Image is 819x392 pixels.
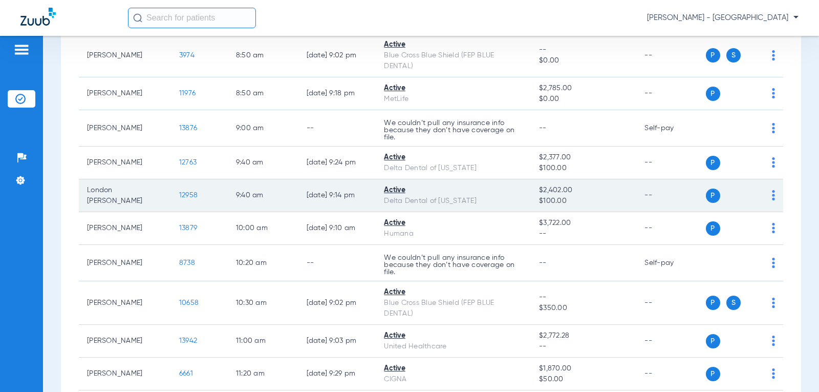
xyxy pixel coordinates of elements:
td: 10:00 AM [228,212,298,245]
span: -- [539,259,547,266]
div: Blue Cross Blue Shield (FEP BLUE DENTAL) [384,50,523,72]
td: -- [636,34,705,77]
span: 10658 [179,299,199,306]
td: [PERSON_NAME] [79,212,171,245]
div: MetLife [384,94,523,105]
div: Active [384,331,523,341]
span: 13942 [179,337,197,344]
td: [PERSON_NAME] [79,77,171,110]
span: [PERSON_NAME] - [GEOGRAPHIC_DATA] [647,13,799,23]
img: group-dot-blue.svg [772,223,775,233]
span: $0.00 [539,55,628,66]
td: 10:30 AM [228,281,298,325]
td: 8:50 AM [228,77,298,110]
span: 12958 [179,192,198,199]
td: 9:40 AM [228,147,298,179]
td: -- [636,212,705,245]
span: $2,377.00 [539,152,628,163]
td: -- [636,77,705,110]
td: -- [636,325,705,358]
div: CIGNA [384,374,523,385]
td: -- [636,358,705,390]
img: Search Icon [133,13,142,23]
img: hamburger-icon [13,44,30,56]
span: 13879 [179,224,197,232]
span: -- [539,125,547,132]
div: Active [384,39,523,50]
td: [PERSON_NAME] [79,245,171,281]
div: Active [384,83,523,94]
td: [DATE] 9:03 PM [298,325,376,358]
input: Search for patients [128,8,256,28]
td: 9:40 AM [228,179,298,212]
td: 11:20 AM [228,358,298,390]
span: -- [539,341,628,352]
div: Active [384,363,523,374]
td: [DATE] 9:02 PM [298,281,376,325]
span: P [706,87,720,101]
td: [DATE] 9:24 PM [298,147,376,179]
span: S [726,296,741,310]
div: Active [384,218,523,229]
img: group-dot-blue.svg [772,50,775,60]
span: $3,722.00 [539,218,628,229]
span: $350.00 [539,303,628,314]
td: [DATE] 9:14 PM [298,179,376,212]
span: 12763 [179,159,197,166]
span: $0.00 [539,94,628,105]
td: [PERSON_NAME] [79,110,171,147]
span: P [706,189,720,203]
img: group-dot-blue.svg [772,157,775,168]
span: $50.00 [539,374,628,385]
div: Active [384,152,523,163]
div: Blue Cross Blue Shield (FEP BLUE DENTAL) [384,298,523,319]
td: -- [636,147,705,179]
span: P [706,367,720,381]
td: [DATE] 9:02 PM [298,34,376,77]
div: Humana [384,229,523,239]
span: P [706,156,720,170]
td: [DATE] 9:29 PM [298,358,376,390]
td: [DATE] 9:18 PM [298,77,376,110]
span: P [706,221,720,236]
img: group-dot-blue.svg [772,190,775,200]
div: United Healthcare [384,341,523,352]
td: -- [636,179,705,212]
td: [PERSON_NAME] [79,281,171,325]
img: group-dot-blue.svg [772,258,775,268]
img: group-dot-blue.svg [772,336,775,346]
td: -- [636,281,705,325]
td: 8:50 AM [228,34,298,77]
span: P [706,48,720,63]
td: 9:00 AM [228,110,298,147]
span: 11976 [179,90,196,97]
div: Delta Dental of [US_STATE] [384,163,523,174]
td: [PERSON_NAME] [79,147,171,179]
td: Self-pay [636,110,705,147]
span: $2,402.00 [539,185,628,196]
span: 8738 [179,259,195,266]
p: We couldn’t pull any insurance info because they don’t have coverage on file. [384,254,523,276]
td: [PERSON_NAME] [79,325,171,358]
span: $1,870.00 [539,363,628,374]
td: -- [298,245,376,281]
span: 6661 [179,370,193,377]
td: [PERSON_NAME] [79,358,171,390]
img: Zuub Logo [20,8,56,26]
span: $100.00 [539,196,628,207]
p: We couldn’t pull any insurance info because they don’t have coverage on file. [384,119,523,141]
span: 3974 [179,52,195,59]
div: Active [384,287,523,298]
span: -- [539,45,628,55]
span: S [726,48,741,63]
span: -- [539,292,628,303]
td: [DATE] 9:10 AM [298,212,376,245]
td: 10:20 AM [228,245,298,281]
span: 13876 [179,125,197,132]
td: [PERSON_NAME] [79,34,171,77]
img: group-dot-blue.svg [772,123,775,133]
span: $2,785.00 [539,83,628,94]
img: group-dot-blue.svg [772,88,775,98]
span: P [706,334,720,348]
span: $2,772.28 [539,331,628,341]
